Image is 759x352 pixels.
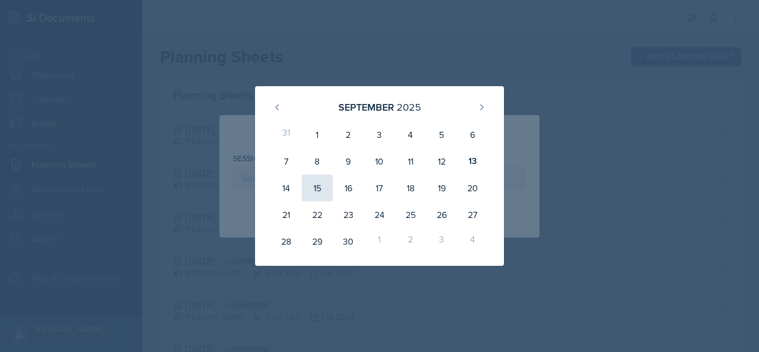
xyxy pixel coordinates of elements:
div: 5 [426,121,457,148]
div: 15 [302,175,333,201]
div: 14 [271,175,302,201]
div: 2 [333,121,364,148]
div: 20 [457,175,488,201]
div: 29 [302,228,333,255]
div: 7 [271,148,302,175]
div: 6 [457,121,488,148]
div: 3 [364,121,395,148]
div: 18 [395,175,426,201]
div: 12 [426,148,457,175]
div: 19 [426,175,457,201]
div: 31 [271,121,302,148]
div: 2 [395,228,426,255]
div: 25 [395,201,426,228]
div: 27 [457,201,488,228]
div: 26 [426,201,457,228]
div: 1 [364,228,395,255]
div: 24 [364,201,395,228]
div: 3 [426,228,457,255]
div: 28 [271,228,302,255]
div: 10 [364,148,395,175]
div: 4 [395,121,426,148]
div: 16 [333,175,364,201]
div: 8 [302,148,333,175]
div: 11 [395,148,426,175]
div: 21 [271,201,302,228]
div: 13 [457,148,488,175]
div: 4 [457,228,488,255]
div: 17 [364,175,395,201]
div: September [338,100,394,115]
div: 22 [302,201,333,228]
div: 30 [333,228,364,255]
div: 23 [333,201,364,228]
div: 1 [302,121,333,148]
div: 2025 [397,100,421,115]
div: 9 [333,148,364,175]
